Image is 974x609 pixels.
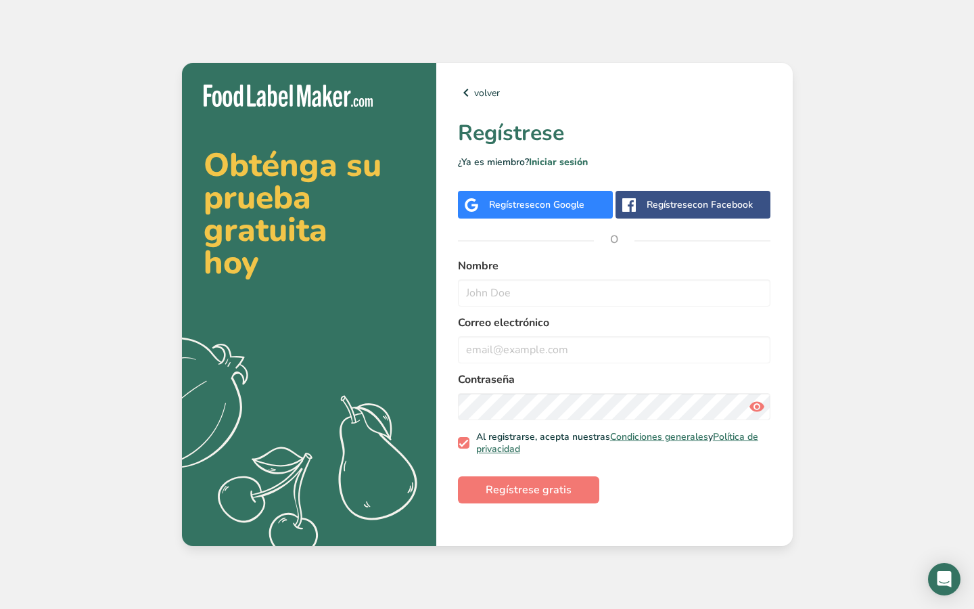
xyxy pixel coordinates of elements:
a: Iniciar sesión [529,156,588,168]
a: Política de privacidad [476,430,758,455]
input: John Doe [458,279,771,307]
span: con Facebook [693,198,753,211]
h2: Obténga su prueba gratuita hoy [204,149,415,279]
span: con Google [535,198,584,211]
span: Al registrarse, acepta nuestras y [469,431,766,455]
input: email@example.com [458,336,771,363]
label: Nombre [458,258,771,274]
p: ¿Ya es miembro? [458,155,771,169]
div: Regístrese [647,198,753,212]
label: Contraseña [458,371,771,388]
h1: Regístrese [458,117,771,150]
span: O [594,219,634,260]
div: Open Intercom Messenger [928,563,960,595]
span: Regístrese gratis [486,482,572,498]
img: Food Label Maker [204,85,373,107]
div: Regístrese [489,198,584,212]
button: Regístrese gratis [458,476,599,503]
label: Correo electrónico [458,315,771,331]
a: Condiciones generales [610,430,708,443]
a: volver [458,85,771,101]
